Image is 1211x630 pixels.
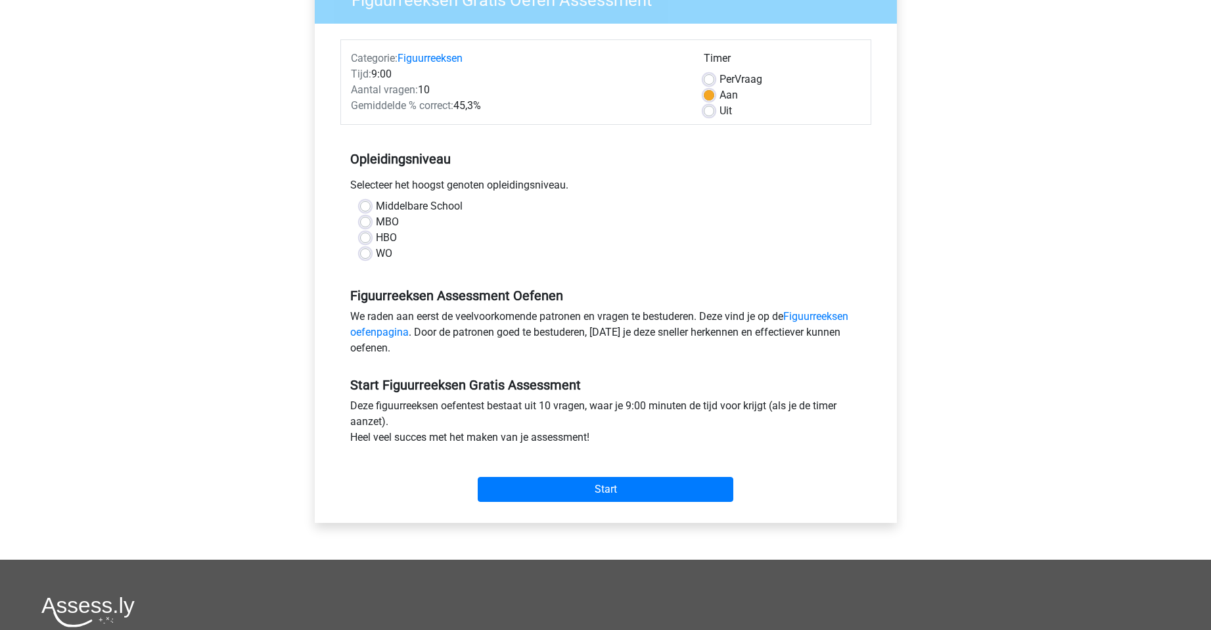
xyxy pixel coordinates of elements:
label: Uit [720,103,732,119]
label: WO [376,246,392,261]
span: Aantal vragen: [351,83,418,96]
span: Gemiddelde % correct: [351,99,453,112]
div: 9:00 [341,66,694,82]
img: Assessly logo [41,596,135,627]
label: MBO [376,214,399,230]
div: Deze figuurreeksen oefentest bestaat uit 10 vragen, waar je 9:00 minuten de tijd voor krijgt (als... [340,398,871,451]
span: Categorie: [351,52,398,64]
label: Aan [720,87,738,103]
label: Vraag [720,72,762,87]
label: Middelbare School [376,198,463,214]
input: Start [478,477,733,502]
div: We raden aan eerst de veelvoorkomende patronen en vragen te bestuderen. Deze vind je op de . Door... [340,309,871,361]
h5: Figuurreeksen Assessment Oefenen [350,288,861,304]
h5: Start Figuurreeksen Gratis Assessment [350,377,861,393]
div: 10 [341,82,694,98]
div: Timer [704,51,861,72]
a: Figuurreeksen [398,52,463,64]
h5: Opleidingsniveau [350,146,861,172]
div: 45,3% [341,98,694,114]
div: Selecteer het hoogst genoten opleidingsniveau. [340,177,871,198]
span: Per [720,73,735,85]
span: Tijd: [351,68,371,80]
label: HBO [376,230,397,246]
